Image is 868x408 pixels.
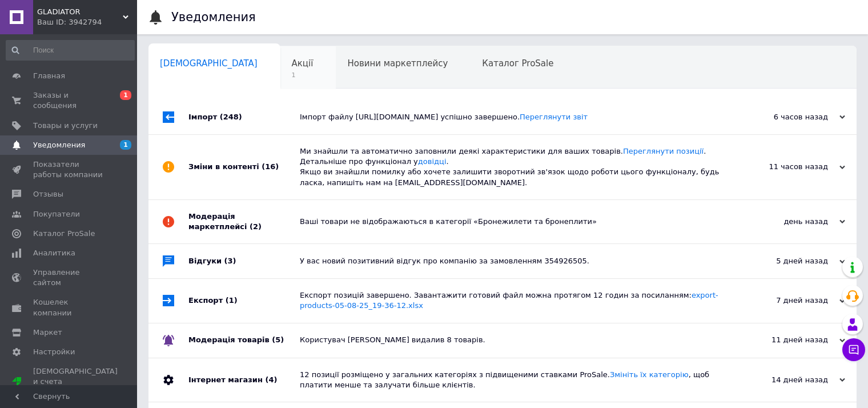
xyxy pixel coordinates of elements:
[33,121,98,131] span: Товары и услуги
[292,71,314,79] span: 1
[188,135,300,199] div: Зміни в контенті
[623,147,704,155] a: Переглянути позиції
[731,162,845,172] div: 11 часов назад
[272,335,284,344] span: (5)
[33,267,106,288] span: Управление сайтом
[300,290,731,311] div: Експорт позицій завершено. Завантажити готовий файл можна протягом 12 годин за посиланням:
[482,58,553,69] span: Каталог ProSale
[731,217,845,227] div: день назад
[188,244,300,278] div: Відгуки
[33,347,75,357] span: Настройки
[226,296,238,305] span: (1)
[347,58,448,69] span: Новини маркетплейсу
[292,58,314,69] span: Акції
[731,375,845,385] div: 14 дней назад
[300,370,731,390] div: 12 позиції розміщено у загальних категоріях з підвищеними ставками ProSale. , щоб платити менше т...
[37,7,123,17] span: GLADIATOR
[731,295,845,306] div: 7 дней назад
[33,366,118,398] span: [DEMOGRAPHIC_DATA] и счета
[520,113,588,121] a: Переглянути звіт
[171,10,256,24] h1: Уведомления
[842,338,865,361] button: Чат с покупателем
[265,375,277,384] span: (4)
[188,279,300,322] div: Експорт
[731,256,845,266] div: 5 дней назад
[33,248,75,258] span: Аналитика
[418,157,447,166] a: довідці
[6,40,135,61] input: Поиск
[220,113,242,121] span: (248)
[33,90,106,111] span: Заказы и сообщения
[33,297,106,318] span: Кошелек компании
[188,100,300,134] div: Імпорт
[300,335,731,345] div: Користувач [PERSON_NAME] видалив 8 товарів.
[610,370,689,379] a: Змініть їх категорію
[33,189,63,199] span: Отзывы
[188,200,300,243] div: Модерація маркетплейсі
[731,335,845,345] div: 11 дней назад
[33,140,85,150] span: Уведомления
[731,112,845,122] div: 6 часов назад
[224,257,236,265] span: (3)
[300,256,731,266] div: У вас новий позитивний відгук про компанію за замовленням 354926505.
[262,162,279,171] span: (16)
[160,58,258,69] span: [DEMOGRAPHIC_DATA]
[120,90,131,100] span: 1
[188,323,300,358] div: Модерація товарів
[300,112,731,122] div: Імпорт файлу [URL][DOMAIN_NAME] успішно завершено.
[188,358,300,402] div: Інтернет магазин
[300,291,718,310] a: export-products-05-08-25_19-36-12.xlsx
[33,229,95,239] span: Каталог ProSale
[33,327,62,338] span: Маркет
[300,146,731,188] div: Ми знайшли та автоматично заповнили деякі характеристики для ваших товарів. . Детальніше про функ...
[33,159,106,180] span: Показатели работы компании
[33,71,65,81] span: Главная
[300,217,731,227] div: Ваші товари не відображаються в категорії «Бронежилети та бронеплити»
[37,17,137,27] div: Ваш ID: 3942794
[33,209,80,219] span: Покупатели
[250,222,262,231] span: (2)
[120,140,131,150] span: 1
